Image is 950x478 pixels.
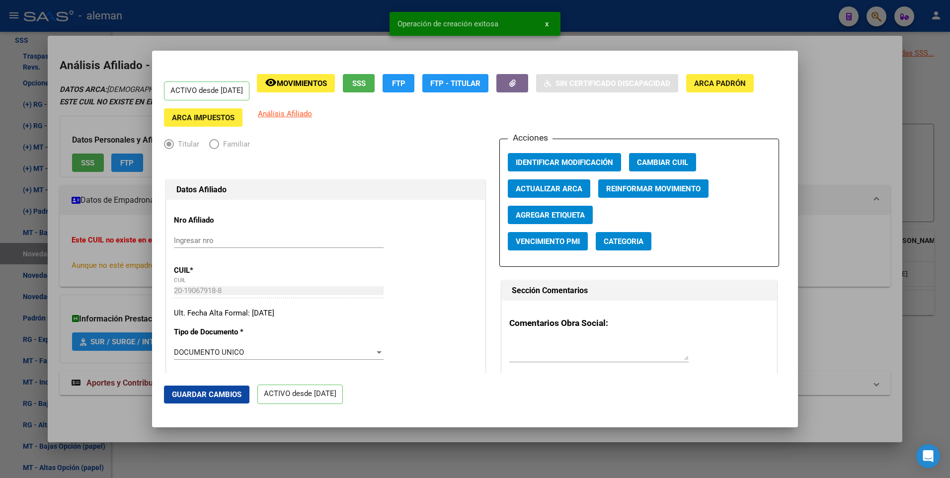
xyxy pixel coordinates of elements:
[172,113,235,122] span: ARCA Impuestos
[265,77,277,88] mat-icon: remove_red_eye
[516,211,585,220] span: Agregar Etiqueta
[174,326,265,338] p: Tipo de Documento *
[174,265,265,276] p: CUIL
[686,74,754,92] button: ARCA Padrón
[606,184,701,193] span: Reinformar Movimiento
[392,79,405,88] span: FTP
[430,79,480,88] span: FTP - Titular
[516,237,580,246] span: Vencimiento PMI
[383,74,414,92] button: FTP
[516,158,613,167] span: Identificar Modificación
[164,142,260,151] mat-radio-group: Elija una opción
[508,206,593,224] button: Agregar Etiqueta
[277,79,327,88] span: Movimientos
[512,285,767,297] h1: Sección Comentarios
[637,158,688,167] span: Cambiar CUIL
[516,184,582,193] span: Actualizar ARCA
[598,179,709,198] button: Reinformar Movimiento
[172,390,241,399] span: Guardar Cambios
[164,386,249,403] button: Guardar Cambios
[509,317,769,329] h3: Comentarios Obra Social:
[508,179,590,198] button: Actualizar ARCA
[536,74,678,92] button: Sin Certificado Discapacidad
[219,139,250,150] span: Familiar
[174,308,477,319] div: Ult. Fecha Alta Formal: [DATE]
[174,139,199,150] span: Titular
[508,153,621,171] button: Identificar Modificación
[164,108,242,127] button: ARCA Impuestos
[258,109,312,118] span: Análisis Afiliado
[164,81,249,101] p: ACTIVO desde [DATE]
[537,15,556,33] button: x
[596,232,651,250] button: Categoria
[176,184,475,196] h1: Datos Afiliado
[174,215,265,226] p: Nro Afiliado
[604,237,643,246] span: Categoria
[555,79,670,88] span: Sin Certificado Discapacidad
[508,232,588,250] button: Vencimiento PMI
[694,79,746,88] span: ARCA Padrón
[257,385,343,404] p: ACTIVO desde [DATE]
[352,79,366,88] span: SSS
[916,444,940,468] div: Open Intercom Messenger
[257,74,335,92] button: Movimientos
[508,131,553,144] h3: Acciones
[174,348,244,357] span: DOCUMENTO UNICO
[629,153,696,171] button: Cambiar CUIL
[343,74,375,92] button: SSS
[545,19,549,28] span: x
[397,19,498,29] span: Operación de creación exitosa
[422,74,488,92] button: FTP - Titular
